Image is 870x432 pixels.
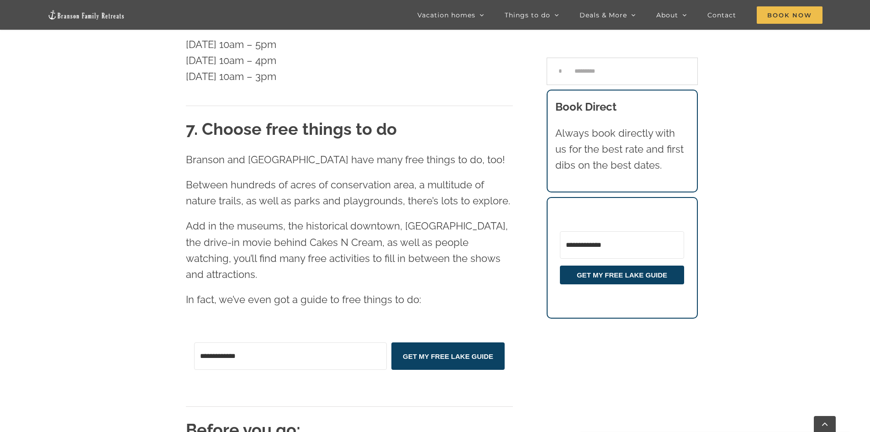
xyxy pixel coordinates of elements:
[391,342,505,370] button: GET MY FREE LAKE GUIDE
[547,58,698,85] input: Search...
[186,292,513,308] p: In fact, we’ve even got a guide to free things to do:
[555,100,617,113] b: Book Direct
[580,12,627,18] span: Deals & More
[186,119,397,139] strong: 7. Choose free things to do
[707,12,736,18] span: Contact
[560,231,684,259] input: Email Address
[547,58,574,85] input: Search
[47,10,125,20] img: Branson Family Retreats Logo
[186,177,513,209] p: Between hundreds of acres of conservation area, a multitude of nature trails, as well as parks an...
[505,12,550,18] span: Things to do
[391,347,505,366] span: GET MY FREE LAKE GUIDE
[757,6,823,24] span: Book Now
[417,12,475,18] span: Vacation homes
[560,266,684,284] button: GET MY FREE LAKE GUIDE
[656,12,678,18] span: About
[555,125,689,174] p: Always book directly with us for the best rate and first dibs on the best dates.
[186,218,513,283] p: Add in the museums, the historical downtown, [GEOGRAPHIC_DATA], the drive-in movie behind Cakes N...
[186,37,513,85] p: [DATE] 10am – 5pm [DATE] 10am – 4pm [DATE] 10am – 3pm
[186,152,513,168] p: Branson and [GEOGRAPHIC_DATA] have many free things to do, too!
[194,342,386,370] input: Email Address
